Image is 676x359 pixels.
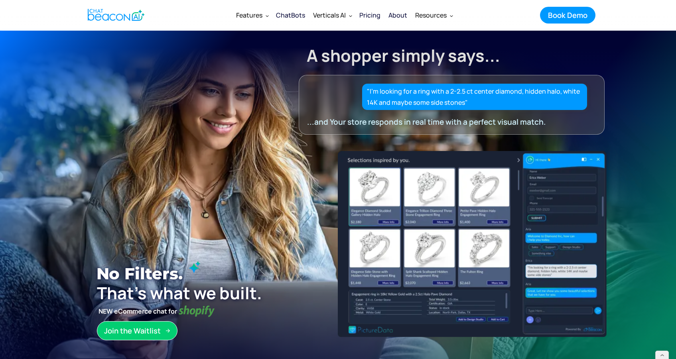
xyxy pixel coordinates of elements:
img: Dropdown [266,14,269,17]
a: Book Demo [540,7,595,24]
img: Dropdown [450,14,453,17]
strong: NEW eCommerce chat for [97,306,179,317]
img: ChatBeacon New UI Experience [337,151,606,337]
div: Features [236,10,262,21]
img: Dropdown [349,14,352,17]
div: About [388,10,407,21]
div: Resources [415,10,447,21]
div: Resources [411,6,456,25]
h1: No filters. [97,261,321,286]
a: home [81,5,149,25]
strong: A shopper simply says... [307,44,500,67]
a: Join the Waitlist [97,321,177,340]
a: About [384,5,411,26]
strong: That’s what we built. [97,282,262,304]
div: Verticals AI [313,10,346,21]
div: Features [232,6,272,25]
div: "I’m looking for a ring with a 2-2.5 ct center diamond, hidden halo, white 14K and maybe some sid... [367,86,583,108]
img: Arrow [166,328,170,333]
div: Pricing [359,10,380,21]
div: Join the Waitlist [104,326,161,336]
div: Verticals AI [309,6,355,25]
div: ...and Your store responds in real time with a perfect visual match. [307,116,581,128]
div: Book Demo [548,10,587,20]
a: ChatBots [272,5,309,26]
div: ChatBots [276,10,305,21]
a: Pricing [355,5,384,26]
